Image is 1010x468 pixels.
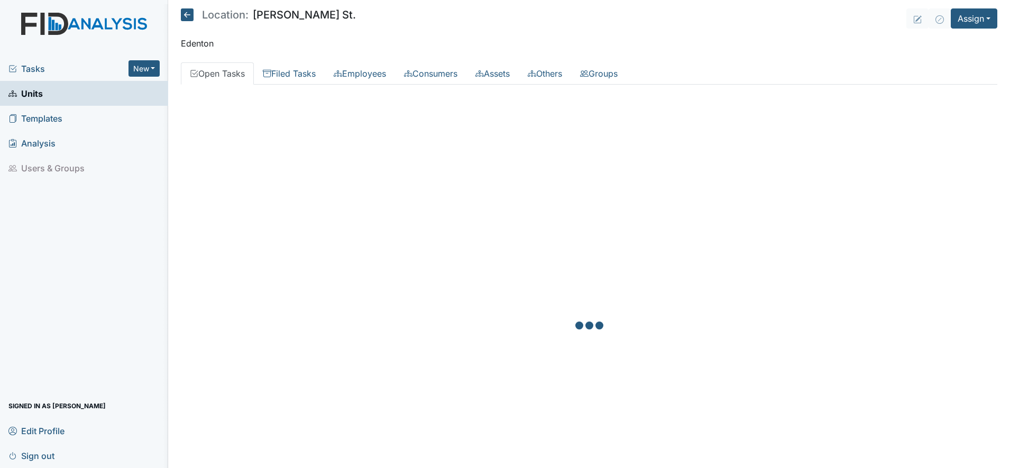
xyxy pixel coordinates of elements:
[951,8,997,29] button: Assign
[128,60,160,77] button: New
[8,398,106,414] span: Signed in as [PERSON_NAME]
[8,85,43,102] span: Units
[254,62,325,85] a: Filed Tasks
[8,135,56,151] span: Analysis
[181,37,997,50] p: Edenton
[8,62,128,75] a: Tasks
[8,423,65,439] span: Edit Profile
[181,8,356,21] h5: [PERSON_NAME] St.
[8,447,54,464] span: Sign out
[8,110,62,126] span: Templates
[395,62,466,85] a: Consumers
[325,62,395,85] a: Employees
[466,62,519,85] a: Assets
[519,62,571,85] a: Others
[202,10,249,20] span: Location:
[571,62,627,85] a: Groups
[181,62,254,85] a: Open Tasks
